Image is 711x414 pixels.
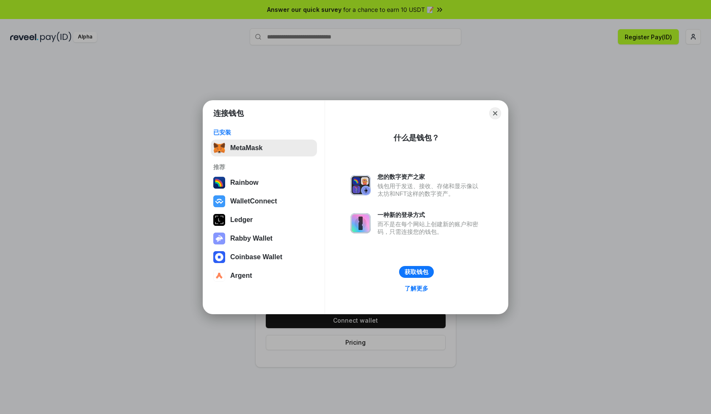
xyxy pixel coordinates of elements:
[230,144,262,152] div: MetaMask
[213,270,225,282] img: svg+xml,%3Csvg%20width%3D%2228%22%20height%3D%2228%22%20viewBox%3D%220%200%2028%2028%22%20fill%3D...
[394,133,439,143] div: 什么是钱包？
[211,230,317,247] button: Rabby Wallet
[378,182,482,197] div: 钱包用于发送、接收、存储和显示像以太坊和NFT这样的数字资产。
[213,195,225,207] img: svg+xml,%3Csvg%20width%3D%2228%22%20height%3D%2228%22%20viewBox%3D%220%200%2028%2028%22%20fill%3D...
[213,251,225,263] img: svg+xml,%3Csvg%20width%3D%2228%22%20height%3D%2228%22%20viewBox%3D%220%200%2028%2028%22%20fill%3D...
[378,173,482,181] div: 您的数字资产之家
[211,249,317,266] button: Coinbase Wallet
[211,174,317,191] button: Rainbow
[213,233,225,244] img: svg+xml,%3Csvg%20xmlns%3D%22http%3A%2F%2Fwww.w3.org%2F2000%2Fsvg%22%20fill%3D%22none%22%20viewBox...
[230,253,282,261] div: Coinbase Wallet
[213,163,314,171] div: 推荐
[213,177,225,189] img: svg+xml,%3Csvg%20width%3D%22120%22%20height%3D%22120%22%20viewBox%3D%220%200%20120%20120%22%20fil...
[211,267,317,284] button: Argent
[378,220,482,236] div: 而不是在每个网站上创建新的账户和密码，只需连接您的钱包。
[213,142,225,154] img: svg+xml,%3Csvg%20fill%3D%22none%22%20height%3D%2233%22%20viewBox%3D%220%200%2035%2033%22%20width%...
[213,108,244,118] h1: 连接钱包
[211,211,317,228] button: Ledger
[230,179,259,186] div: Rainbow
[230,197,277,205] div: WalletConnect
[211,140,317,156] button: MetaMask
[405,268,428,276] div: 获取钱包
[230,235,273,242] div: Rabby Wallet
[230,216,253,224] div: Ledger
[213,214,225,226] img: svg+xml,%3Csvg%20xmlns%3D%22http%3A%2F%2Fwww.w3.org%2F2000%2Fsvg%22%20width%3D%2228%22%20height%3...
[405,285,428,292] div: 了解更多
[211,193,317,210] button: WalletConnect
[230,272,252,280] div: Argent
[350,175,371,195] img: svg+xml,%3Csvg%20xmlns%3D%22http%3A%2F%2Fwww.w3.org%2F2000%2Fsvg%22%20fill%3D%22none%22%20viewBox...
[350,213,371,233] img: svg+xml,%3Csvg%20xmlns%3D%22http%3A%2F%2Fwww.w3.org%2F2000%2Fsvg%22%20fill%3D%22none%22%20viewBox...
[399,266,434,278] button: 获取钱包
[378,211,482,219] div: 一种新的登录方式
[400,283,433,294] a: 了解更多
[489,107,501,119] button: Close
[213,129,314,136] div: 已安装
